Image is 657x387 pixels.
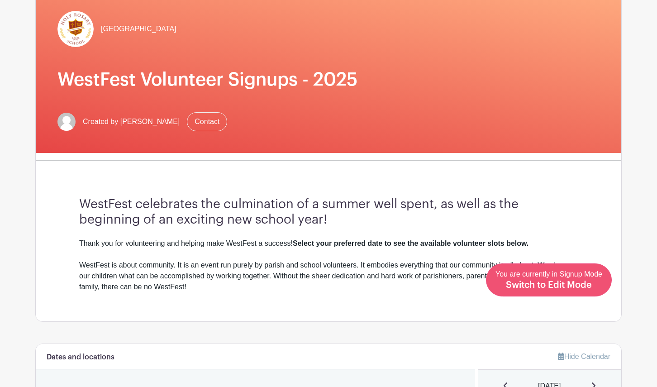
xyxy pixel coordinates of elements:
[57,113,76,131] img: default-ce2991bfa6775e67f084385cd625a349d9dcbb7a52a09fb2fda1e96e2d18dcdb.png
[187,112,227,131] a: Contact
[79,238,578,249] div: Thank you for volunteering and helping make WestFest a success!
[83,116,180,127] span: Created by [PERSON_NAME]
[79,197,578,227] h3: WestFest celebrates the culmination of a summer well spent, as well as the beginning of an exciti...
[558,353,610,360] a: Hide Calendar
[506,281,592,290] span: Switch to Edit Mode
[57,69,600,91] h1: WestFest Volunteer Signups - 2025
[486,263,612,296] a: You are currently in Signup Mode Switch to Edit Mode
[47,353,114,362] h6: Dates and locations
[293,239,528,247] strong: Select your preferred date to see the available volunteer slots below.
[57,11,94,47] img: hr-logo-circle.png
[101,24,176,34] span: [GEOGRAPHIC_DATA]
[495,270,602,289] span: You are currently in Signup Mode
[79,260,578,292] div: WestFest is about community. It is an event run purely by parish and school volunteers. It embodi...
